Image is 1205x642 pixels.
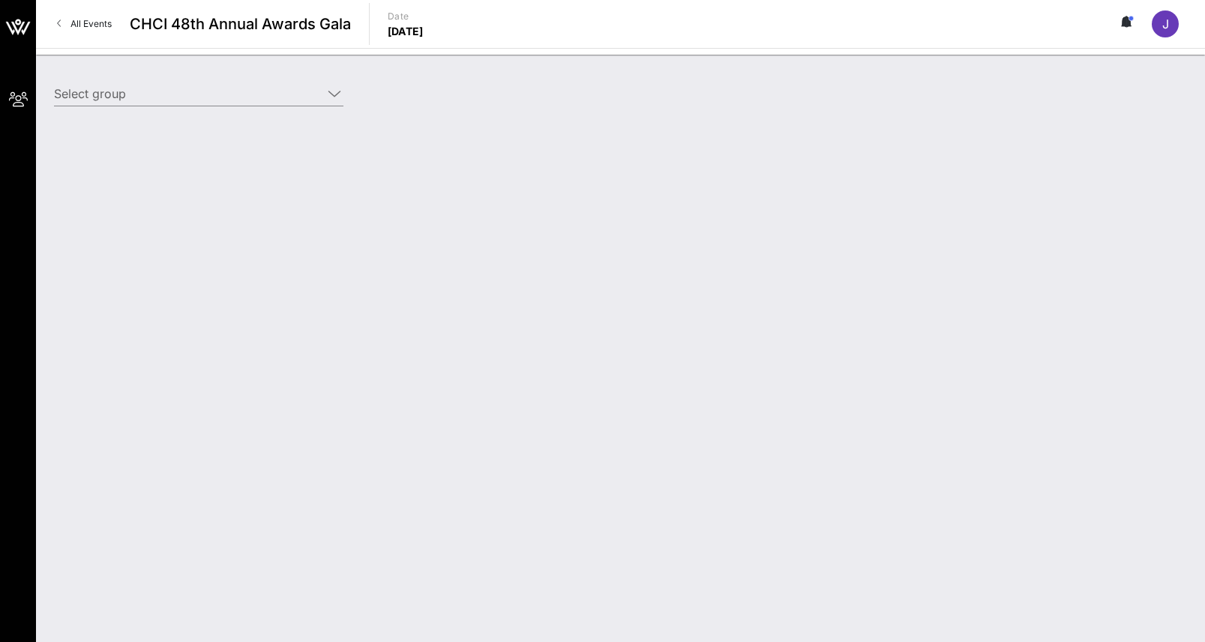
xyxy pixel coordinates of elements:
[1162,16,1169,31] span: J
[130,13,351,35] span: CHCI 48th Annual Awards Gala
[48,12,121,36] a: All Events
[1152,10,1179,37] div: J
[388,24,424,39] p: [DATE]
[70,18,112,29] span: All Events
[388,9,424,24] p: Date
